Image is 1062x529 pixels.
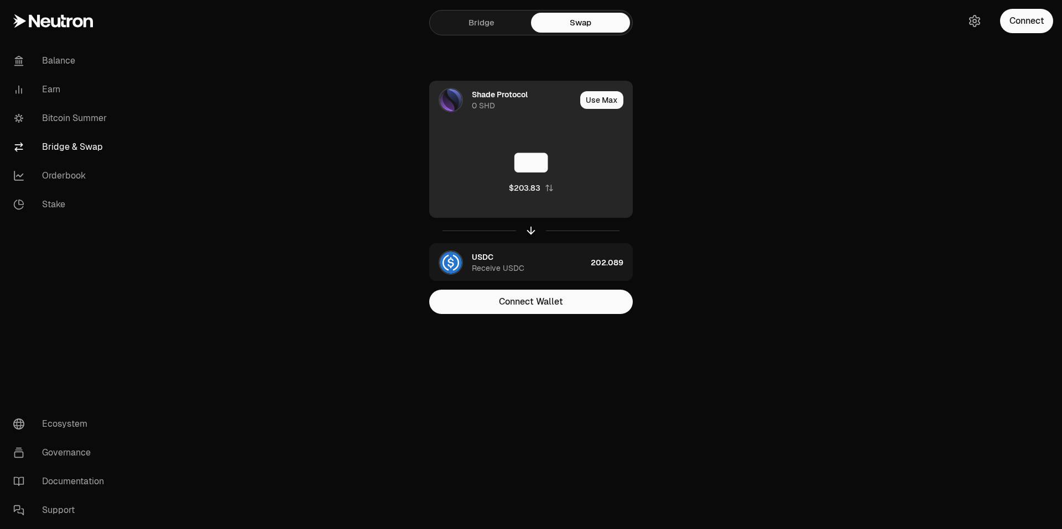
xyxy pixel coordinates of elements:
[4,133,119,161] a: Bridge & Swap
[430,81,576,119] div: SHD LogoShade Protocol0 SHD
[4,496,119,525] a: Support
[509,182,554,193] button: $203.83
[4,410,119,438] a: Ecosystem
[472,100,495,111] div: 0 SHD
[430,244,586,281] div: USDC LogoUSDCReceive USDC
[4,438,119,467] a: Governance
[472,263,524,274] div: Receive USDC
[472,89,528,100] div: Shade Protocol
[429,290,633,314] button: Connect Wallet
[591,244,632,281] div: 202.089
[4,467,119,496] a: Documentation
[4,161,119,190] a: Orderbook
[440,89,462,111] img: SHD Logo
[4,46,119,75] a: Balance
[472,252,493,263] div: USDC
[432,13,531,33] a: Bridge
[4,190,119,219] a: Stake
[1000,9,1053,33] button: Connect
[440,252,462,274] img: USDC Logo
[509,182,540,193] div: $203.83
[580,91,623,109] button: Use Max
[531,13,630,33] a: Swap
[4,104,119,133] a: Bitcoin Summer
[430,244,632,281] button: USDC LogoUSDCReceive USDC202.089
[4,75,119,104] a: Earn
